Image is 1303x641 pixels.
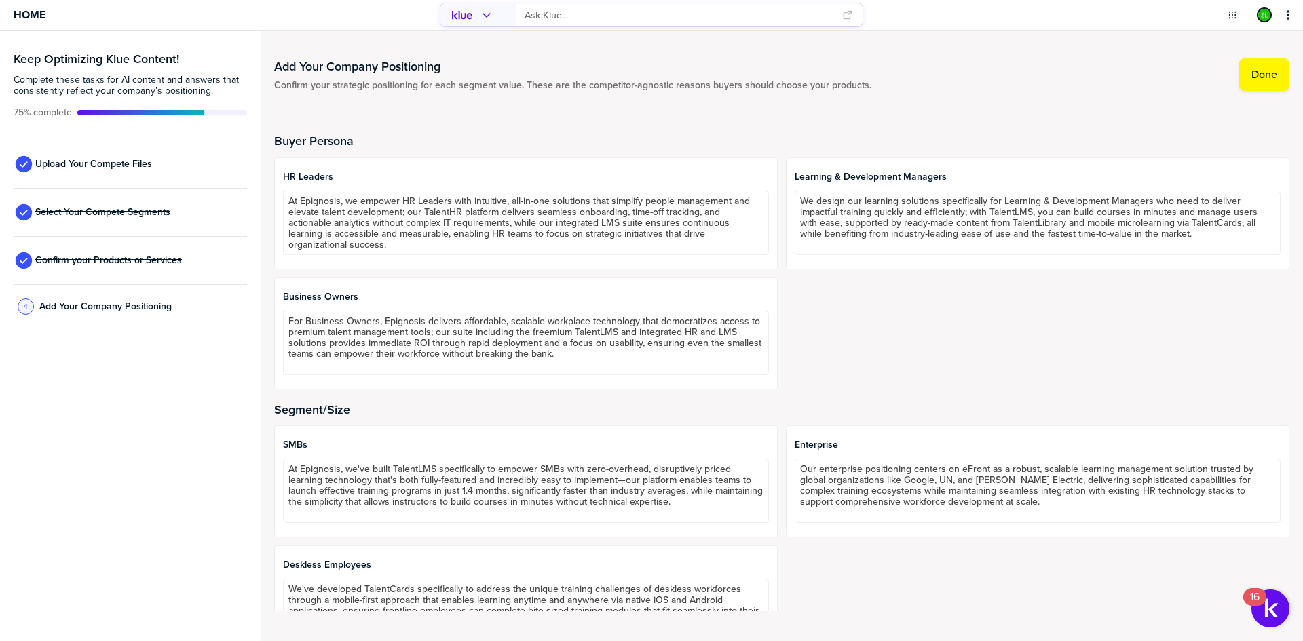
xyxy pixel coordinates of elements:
[795,440,1281,450] span: Enterprise
[14,75,247,96] span: Complete these tasks for AI content and answers that consistently reflect your company’s position...
[283,560,769,570] span: Deskless Employees
[24,301,28,311] span: 4
[274,134,1289,148] h2: Buyer Persona
[1251,68,1277,81] label: Done
[14,53,247,65] h3: Keep Optimizing Klue Content!
[274,80,871,91] span: Confirm your strategic positioning for each segment value. These are the competitor-agnostic reas...
[35,207,170,218] span: Select Your Compete Segments
[1255,6,1273,24] a: Edit Profile
[283,440,769,450] span: SMBs
[795,459,1281,523] textarea: Our enterprise positioning centers on eFront as a robust, scalable learning management solution t...
[14,9,45,20] span: Home
[274,403,1289,416] h2: Segment/Size
[795,172,1281,182] span: Learning & Development Managers
[39,301,172,312] span: Add Your Company Positioning
[35,255,182,266] span: Confirm your Products or Services
[283,292,769,303] span: Business Owners
[274,58,871,75] h1: Add Your Company Positioning
[283,172,769,182] span: HR Leaders
[1226,8,1239,22] button: Open Drop
[1239,58,1289,91] button: Done
[1251,589,1289,627] button: Open Resource Center, 16 new notifications
[283,311,769,375] textarea: For Business Owners, Epignosis delivers affordable, scalable workplace technology that democratiz...
[283,191,769,255] textarea: At Epignosis, we empower HR Leaders with intuitive, all-in-one solutions that simplify people man...
[283,459,769,523] textarea: At Epignosis, we've built TalentLMS specifically to empower SMBs with zero-overhead, disruptively...
[795,191,1281,255] textarea: We design our learning solutions specifically for Learning & Development Managers who need to del...
[525,4,834,26] input: Ask Klue...
[14,107,72,118] span: Active
[1257,7,1272,22] div: Zev L.
[35,159,152,170] span: Upload Your Compete Files
[1258,9,1270,21] img: 68efa1eb0dd1966221c28eaef6eec194-sml.png
[1250,597,1260,615] div: 16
